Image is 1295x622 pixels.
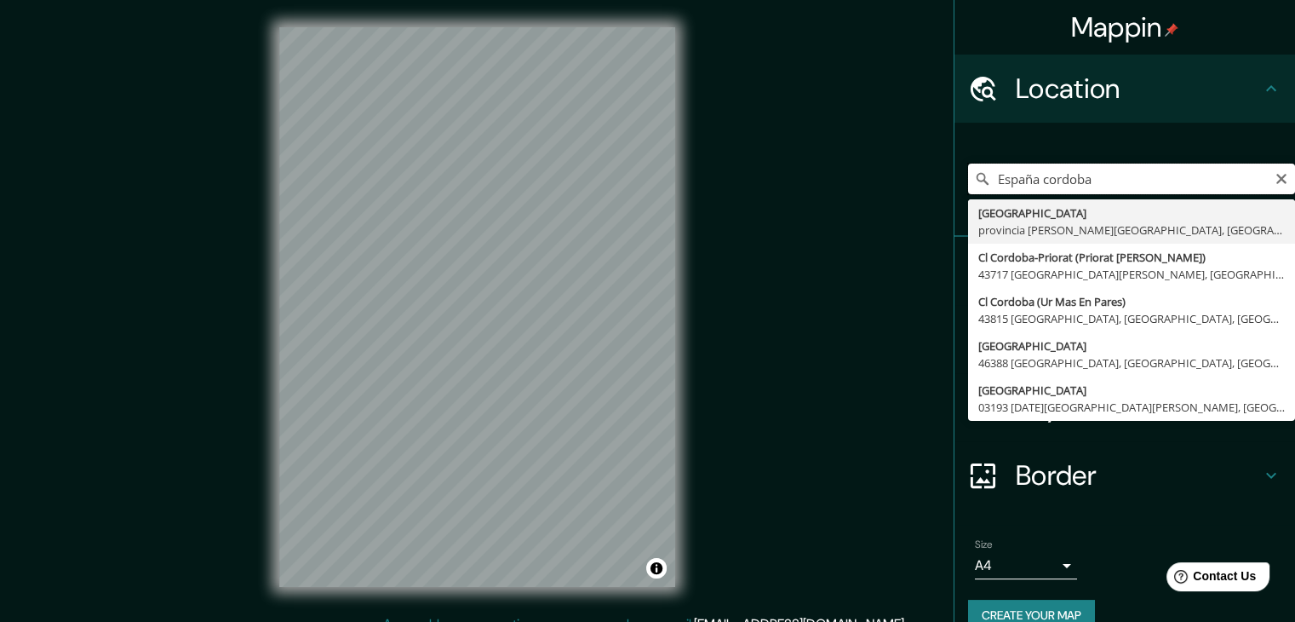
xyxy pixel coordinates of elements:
[978,293,1285,310] div: Cl Cordoba (Ur Mas En Pares)
[279,27,675,587] canvas: Map
[954,237,1295,305] div: Pins
[978,222,1285,239] div: provincia [PERSON_NAME][GEOGRAPHIC_DATA], [GEOGRAPHIC_DATA]
[968,164,1295,194] input: Pick your city or area
[1016,72,1261,106] h4: Location
[954,373,1295,441] div: Layout
[978,337,1285,354] div: [GEOGRAPHIC_DATA]
[1071,10,1179,44] h4: Mappin
[978,382,1285,399] div: [GEOGRAPHIC_DATA]
[978,249,1285,266] div: Cl Cordoba-Priorat (Priorat [PERSON_NAME])
[978,310,1285,327] div: 43815 [GEOGRAPHIC_DATA], [GEOGRAPHIC_DATA], [GEOGRAPHIC_DATA]
[954,55,1295,123] div: Location
[1143,556,1276,603] iframe: Help widget launcher
[954,305,1295,373] div: Style
[975,538,993,552] label: Size
[978,204,1285,222] div: [GEOGRAPHIC_DATA]
[978,399,1285,416] div: 03193 [DATE][GEOGRAPHIC_DATA][PERSON_NAME], [GEOGRAPHIC_DATA], [GEOGRAPHIC_DATA]
[1275,170,1288,186] button: Clear
[1165,23,1178,37] img: pin-icon.png
[646,558,667,579] button: Toggle attribution
[975,552,1077,579] div: A4
[1016,390,1261,424] h4: Layout
[978,266,1285,283] div: 43717 [GEOGRAPHIC_DATA][PERSON_NAME], [GEOGRAPHIC_DATA], [GEOGRAPHIC_DATA]
[1016,458,1261,492] h4: Border
[954,441,1295,510] div: Border
[978,354,1285,371] div: 46388 [GEOGRAPHIC_DATA], [GEOGRAPHIC_DATA], [GEOGRAPHIC_DATA]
